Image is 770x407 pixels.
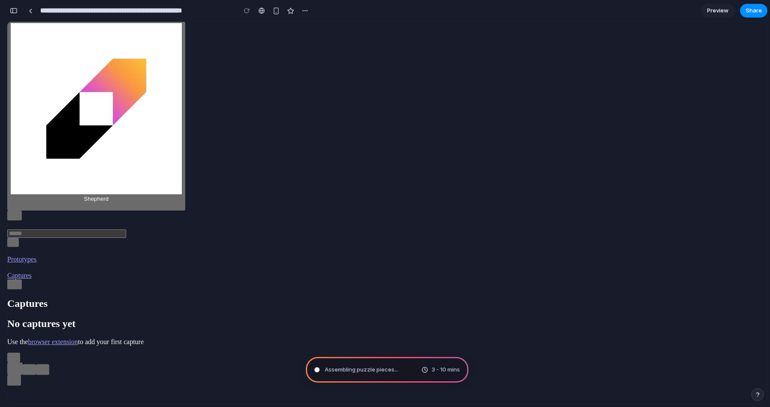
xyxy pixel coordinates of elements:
[432,365,460,374] span: 3 - 10 mins
[325,365,398,374] span: Assembling puzzle pieces ...
[77,174,101,180] span: Shepherd
[21,316,71,324] a: browser extension
[707,6,729,15] span: Preview
[746,6,762,15] span: Share
[740,4,767,18] button: Share
[3,1,175,172] img: asset.webp
[701,4,735,18] a: Preview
